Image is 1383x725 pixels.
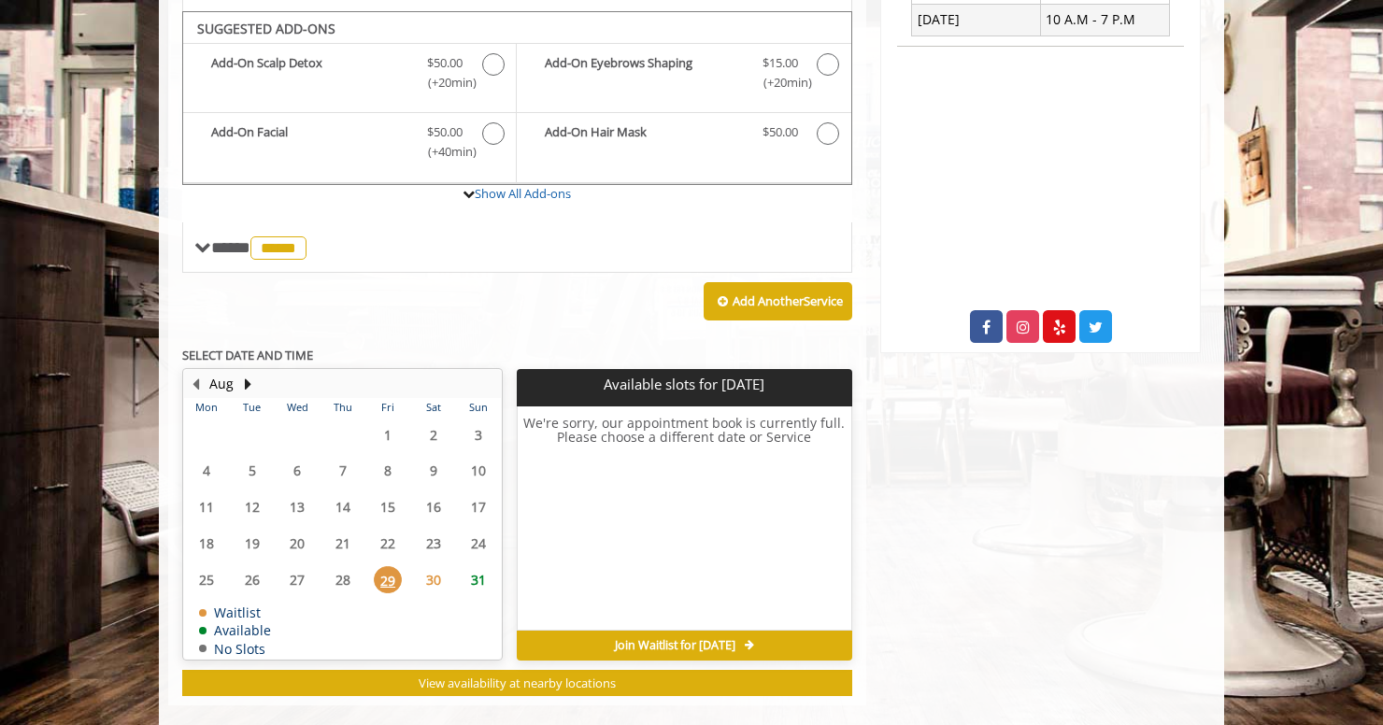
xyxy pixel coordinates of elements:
[456,398,502,417] th: Sun
[410,562,455,598] td: Select day30
[704,282,852,321] button: Add AnotherService
[182,670,852,697] button: View availability at nearby locations
[365,398,410,417] th: Fri
[188,374,203,394] button: Previous Month
[763,53,798,73] span: $15.00
[418,142,473,162] span: (+40min )
[419,675,616,691] span: View availability at nearby locations
[320,398,364,417] th: Thu
[526,122,841,149] label: Add-On Hair Mask
[615,638,735,653] span: Join Waitlist for [DATE]
[182,347,313,363] b: SELECT DATE AND TIME
[211,122,408,162] b: Add-On Facial
[197,20,335,37] b: SUGGESTED ADD-ONS
[733,292,843,309] b: Add Another Service
[420,566,448,593] span: 30
[418,73,473,92] span: (+20min )
[475,185,571,202] a: Show All Add-ons
[524,377,844,392] p: Available slots for [DATE]
[545,122,743,145] b: Add-On Hair Mask
[1040,4,1169,36] td: 10 A.M - 7 P.M
[209,374,234,394] button: Aug
[229,398,274,417] th: Tue
[211,53,408,92] b: Add-On Scalp Detox
[192,53,506,97] label: Add-On Scalp Detox
[410,398,455,417] th: Sat
[182,11,852,185] div: The Made Man Haircut And Beard Trim Add-onS
[184,398,229,417] th: Mon
[912,4,1041,36] td: [DATE]
[192,122,506,166] label: Add-On Facial
[456,562,502,598] td: Select day31
[464,566,492,593] span: 31
[374,566,402,593] span: 29
[199,605,271,619] td: Waitlist
[365,562,410,598] td: Select day29
[240,374,255,394] button: Next Month
[526,53,841,97] label: Add-On Eyebrows Shaping
[752,73,807,92] span: (+20min )
[275,398,320,417] th: Wed
[518,416,850,623] h6: We're sorry, our appointment book is currently full. Please choose a different date or Service
[199,642,271,656] td: No Slots
[545,53,743,92] b: Add-On Eyebrows Shaping
[427,53,463,73] span: $50.00
[427,122,463,142] span: $50.00
[763,122,798,142] span: $50.00
[199,623,271,637] td: Available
